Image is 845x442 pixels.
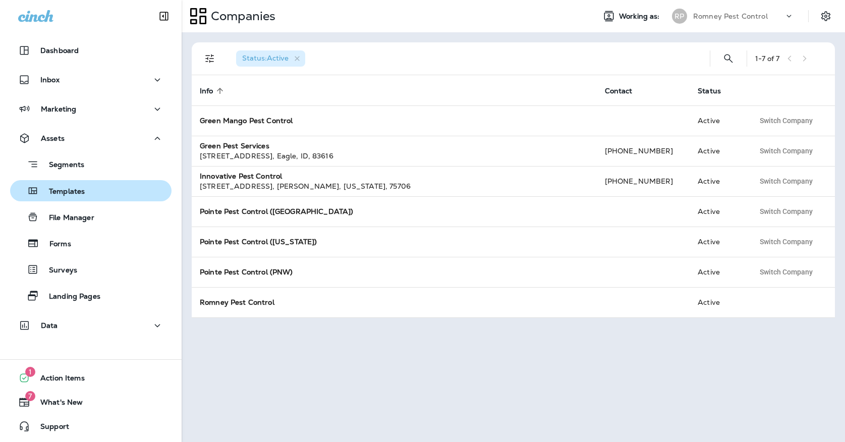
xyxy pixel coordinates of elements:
span: Switch Company [760,147,813,154]
p: Inbox [40,76,60,84]
td: Active [690,136,746,166]
button: Assets [10,128,172,148]
strong: Green Mango Pest Control [200,116,293,125]
button: Switch Company [754,174,818,189]
button: Switch Company [754,143,818,158]
button: Collapse Sidebar [150,6,178,26]
button: Data [10,315,172,336]
td: Active [690,287,746,317]
td: [PHONE_NUMBER] [597,166,690,196]
td: [PHONE_NUMBER] [597,136,690,166]
p: Landing Pages [39,292,100,302]
td: Active [690,257,746,287]
span: Switch Company [760,208,813,215]
strong: Romney Pest Control [200,298,274,307]
p: Marketing [41,105,76,113]
button: Filters [200,48,220,69]
button: Segments [10,153,172,175]
span: What's New [30,398,83,410]
span: Contact [605,87,633,95]
span: 7 [25,391,35,401]
span: Switch Company [760,117,813,124]
button: 1Action Items [10,368,172,388]
span: Switch Company [760,238,813,245]
p: Assets [41,134,65,142]
p: Companies [207,9,275,24]
strong: Green Pest Services [200,141,269,150]
span: Info [200,86,227,95]
button: Dashboard [10,40,172,61]
div: RP [672,9,687,24]
span: Info [200,87,213,95]
button: Templates [10,180,172,201]
span: Switch Company [760,178,813,185]
button: Switch Company [754,264,818,280]
div: [STREET_ADDRESS] , [PERSON_NAME] , [US_STATE] , 75706 [200,181,589,191]
span: Status : Active [242,53,289,63]
span: Status [698,87,721,95]
span: Status [698,86,734,95]
button: Switch Company [754,234,818,249]
strong: Innovative Pest Control [200,172,282,181]
p: File Manager [39,213,94,223]
p: Segments [39,160,84,171]
div: [STREET_ADDRESS] , Eagle , ID , 83616 [200,151,589,161]
button: Settings [817,7,835,25]
div: Status:Active [236,50,305,67]
span: Action Items [30,374,85,386]
p: Romney Pest Control [693,12,768,20]
strong: Pointe Pest Control ([GEOGRAPHIC_DATA]) [200,207,353,216]
button: Search Companies [718,48,739,69]
span: Support [30,422,69,434]
span: Contact [605,86,646,95]
td: Active [690,105,746,136]
button: File Manager [10,206,172,228]
button: Surveys [10,259,172,280]
button: Inbox [10,70,172,90]
strong: Pointe Pest Control ([US_STATE]) [200,237,317,246]
p: Surveys [39,266,77,275]
td: Active [690,196,746,227]
span: Switch Company [760,268,813,275]
p: Data [41,321,58,329]
button: Switch Company [754,204,818,219]
td: Active [690,227,746,257]
button: Marketing [10,99,172,119]
span: Working as: [619,12,662,21]
button: Forms [10,233,172,254]
div: 1 - 7 of 7 [755,54,779,63]
td: Active [690,166,746,196]
p: Templates [39,187,85,197]
span: 1 [25,367,35,377]
p: Dashboard [40,46,79,54]
button: Switch Company [754,113,818,128]
button: Support [10,416,172,436]
p: Forms [39,240,71,249]
button: 7What's New [10,392,172,412]
button: Landing Pages [10,285,172,306]
strong: Pointe Pest Control (PNW) [200,267,293,277]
